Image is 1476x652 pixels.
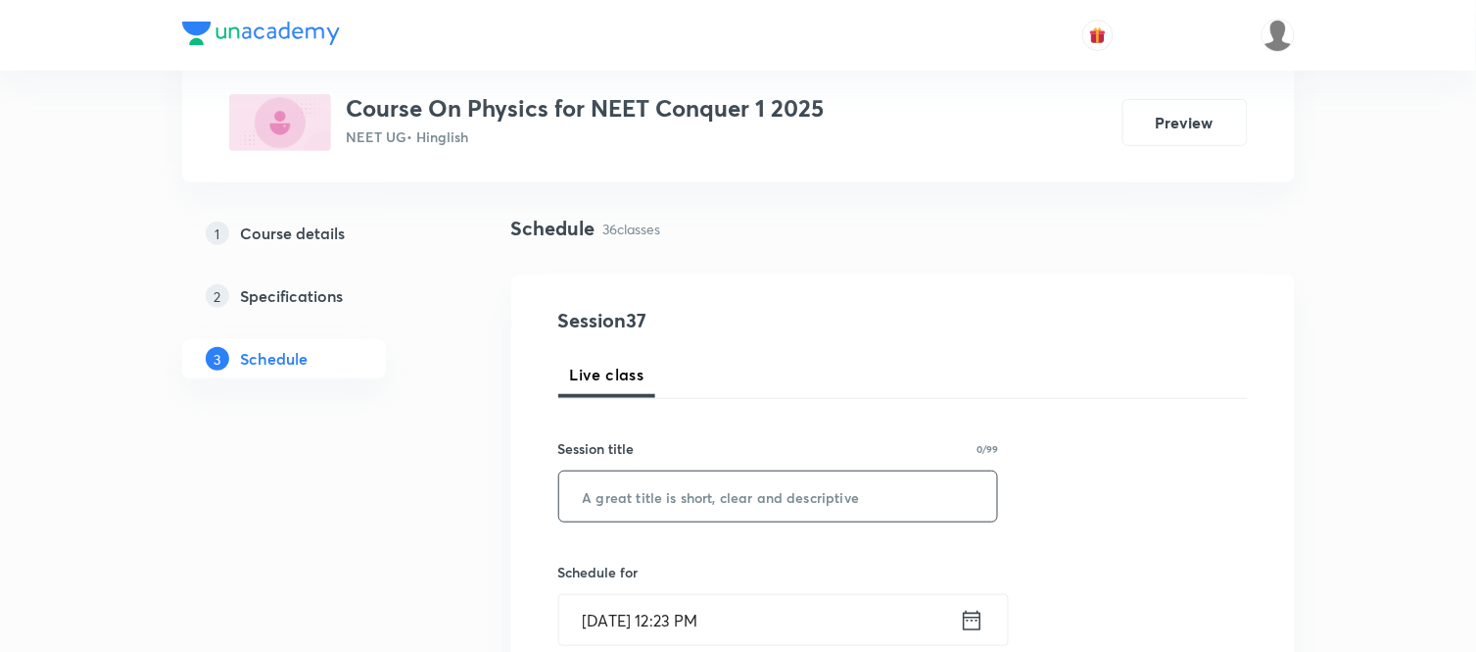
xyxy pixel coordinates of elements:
[182,22,340,45] img: Company Logo
[1262,19,1295,52] img: Vivek Patil
[182,22,340,50] a: Company Logo
[558,438,635,459] h6: Session title
[241,284,344,308] h5: Specifications
[182,214,449,253] a: 1Course details
[206,347,229,371] p: 3
[976,444,998,454] p: 0/99
[603,219,661,239] p: 36 classes
[229,94,331,151] img: 8372EC5D-25B9-4476-97F7-78068EC2826A_plus.png
[241,222,346,245] h5: Course details
[182,276,449,316] a: 2Specifications
[206,222,229,245] p: 1
[558,306,916,335] h4: Session 37
[570,363,644,386] span: Live class
[558,562,999,582] h6: Schedule for
[241,347,309,371] h5: Schedule
[347,94,825,123] h3: Course On Physics for NEET Conquer 1 2025
[1089,26,1107,44] img: avatar
[511,214,595,243] h4: Schedule
[1082,20,1114,51] button: avatar
[347,126,825,147] p: NEET UG • Hinglish
[206,284,229,308] p: 2
[1122,99,1248,146] button: Preview
[559,472,998,522] input: A great title is short, clear and descriptive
